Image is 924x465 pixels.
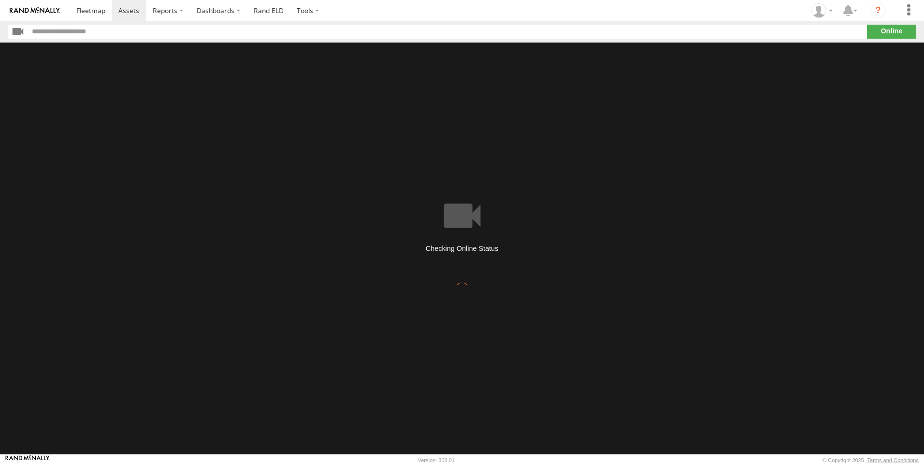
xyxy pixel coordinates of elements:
i: ? [870,3,886,18]
a: Terms and Conditions [867,457,919,463]
div: © Copyright 2025 - [823,457,919,463]
div: Version: 308.01 [418,457,455,463]
div: Norma Casillas [808,3,836,18]
a: Visit our Website [5,455,50,465]
img: rand-logo.svg [10,7,60,14]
